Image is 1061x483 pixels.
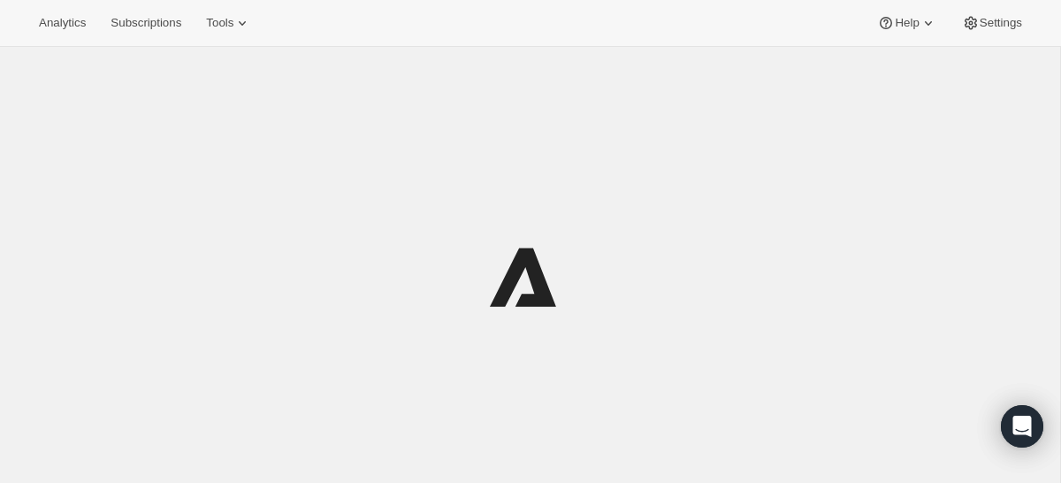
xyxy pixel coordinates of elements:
[111,16,181,30] span: Subscriptions
[195,11,262,35] button: Tools
[39,16,86,30] span: Analytics
[866,11,947,35] button: Help
[206,16,233,30] span: Tools
[1001,405,1043,448] div: Open Intercom Messenger
[100,11,192,35] button: Subscriptions
[28,11,96,35] button: Analytics
[895,16,919,30] span: Help
[980,16,1022,30] span: Settings
[951,11,1033,35] button: Settings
